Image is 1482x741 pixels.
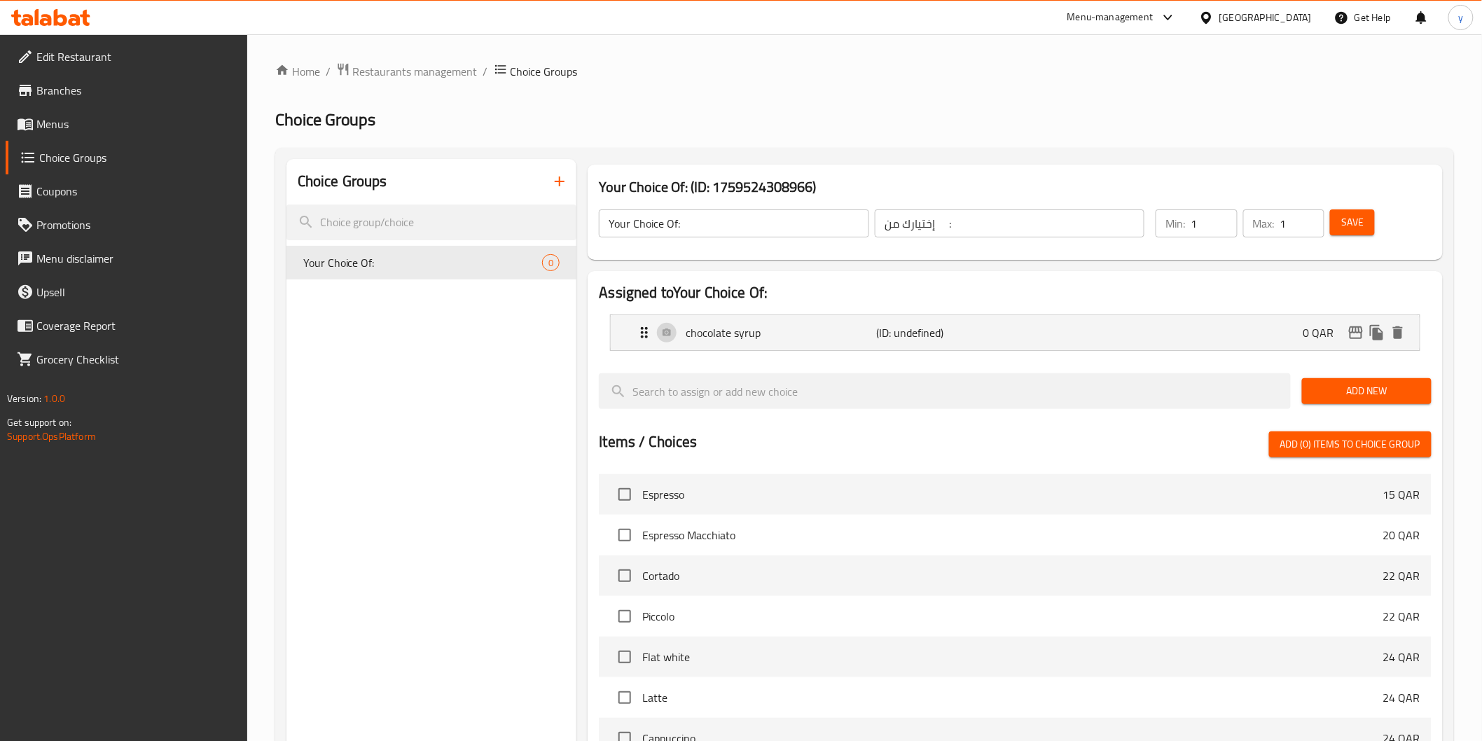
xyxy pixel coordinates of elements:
h2: Choice Groups [298,171,387,192]
p: Min: [1165,215,1185,232]
span: Choice Groups [511,63,578,80]
div: Expand [611,315,1419,350]
div: Your Choice Of:0 [286,246,577,279]
span: Cortado [642,567,1383,584]
p: 20 QAR [1383,527,1420,543]
button: Save [1330,209,1375,235]
div: Menu-management [1067,9,1154,26]
p: (ID: undefined) [877,324,1004,341]
span: Promotions [36,216,236,233]
h3: Your Choice Of: (ID: 1759524308966) [599,176,1431,198]
span: Save [1341,214,1364,231]
div: [GEOGRAPHIC_DATA] [1219,10,1312,25]
h2: Items / Choices [599,431,697,452]
button: Add (0) items to choice group [1269,431,1432,457]
span: y [1458,10,1463,25]
a: Branches [6,74,247,107]
span: Edit Restaurant [36,48,236,65]
a: Menus [6,107,247,141]
span: Espresso [642,486,1383,503]
span: Coverage Report [36,317,236,334]
a: Menu disclaimer [6,242,247,275]
span: Add (0) items to choice group [1280,436,1420,453]
span: 1.0.0 [43,389,65,408]
span: Piccolo [642,608,1383,625]
p: 24 QAR [1383,649,1420,665]
p: 22 QAR [1383,567,1420,584]
span: Latte [642,689,1383,706]
span: Add New [1313,382,1420,400]
span: Coupons [36,183,236,200]
h2: Assigned to Your Choice Of: [599,282,1431,303]
a: Coverage Report [6,309,247,342]
p: 0 QAR [1303,324,1345,341]
p: chocolate syrup [686,324,876,341]
span: Select choice [610,683,639,712]
span: Select choice [610,642,639,672]
p: Max: [1253,215,1275,232]
span: Branches [36,82,236,99]
a: Restaurants management [336,62,478,81]
li: Expand [599,309,1431,356]
span: Upsell [36,284,236,300]
span: Restaurants management [353,63,478,80]
span: Get support on: [7,413,71,431]
nav: breadcrumb [275,62,1454,81]
a: Upsell [6,275,247,309]
li: / [483,63,488,80]
input: search [286,205,577,240]
span: Menus [36,116,236,132]
a: Grocery Checklist [6,342,247,376]
a: Support.OpsPlatform [7,427,96,445]
span: Choice Groups [275,104,376,135]
span: Espresso Macchiato [642,527,1383,543]
div: Choices [542,254,560,271]
a: Coupons [6,174,247,208]
span: Choice Groups [39,149,236,166]
a: Edit Restaurant [6,40,247,74]
a: Promotions [6,208,247,242]
span: Version: [7,389,41,408]
span: Select choice [610,561,639,590]
span: Your Choice Of: [303,254,543,271]
a: Home [275,63,320,80]
span: Grocery Checklist [36,351,236,368]
input: search [599,373,1291,409]
span: Flat white [642,649,1383,665]
p: 22 QAR [1383,608,1420,625]
button: Add New [1302,378,1432,404]
span: 0 [543,256,559,270]
a: Choice Groups [6,141,247,174]
span: Menu disclaimer [36,250,236,267]
p: 15 QAR [1383,486,1420,503]
span: Select choice [610,602,639,631]
button: duplicate [1366,322,1387,343]
p: 24 QAR [1383,689,1420,706]
li: / [326,63,331,80]
span: Select choice [610,480,639,509]
button: delete [1387,322,1408,343]
span: Select choice [610,520,639,550]
button: edit [1345,322,1366,343]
